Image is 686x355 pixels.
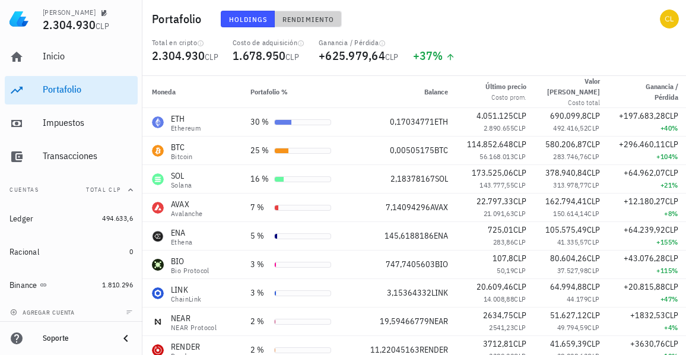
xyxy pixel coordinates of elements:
span: CLP [513,139,526,150]
span: 378.940,84 [545,167,587,178]
span: 22.797,33 [477,196,513,207]
span: CLP [513,224,526,235]
div: Racional [9,247,39,257]
span: 19,59466779 [380,316,429,327]
span: % [672,209,678,218]
span: CLP [587,180,599,189]
a: Racional 0 [5,237,138,266]
span: 41.659,39 [550,338,587,349]
span: CLP [285,52,299,62]
span: 173.525,06 [472,167,513,178]
span: 107,8 [493,253,513,264]
span: +20.815,88 [624,281,665,292]
span: 143.777,55 [479,180,514,189]
div: Soporte [43,334,109,343]
div: +47 [619,293,678,305]
span: +12.180,27 [624,196,665,207]
span: 2.304.930 [43,17,96,33]
span: CLP [587,196,600,207]
div: RENDER [171,341,201,353]
span: LINK [431,287,448,298]
span: CLP [514,294,526,303]
div: LINK [171,284,202,296]
span: CLP [665,224,678,235]
span: +296.460,11 [619,139,665,150]
span: +43.076,28 [624,253,665,264]
span: Ganancia / Pérdida [646,82,678,102]
div: Costo total [545,97,600,108]
span: +625.979,64 [319,47,385,64]
span: +1832,53 [630,310,665,321]
a: Portafolio [5,76,138,104]
span: CLP [587,139,600,150]
span: 150.614,14 [553,209,587,218]
span: % [672,152,678,161]
span: % [672,123,678,132]
div: Costo de adquisición [233,38,304,47]
span: BIO [435,259,448,270]
span: 21.091,63 [484,209,514,218]
div: 25 % [250,144,269,157]
div: Total en cripto [152,38,218,47]
span: 1.810.296 [102,280,133,289]
div: AVAX-icon [152,202,164,214]
span: 37.527,98 [557,266,588,275]
span: % [433,47,443,64]
span: CLP [587,237,599,246]
span: 145,6188186 [385,230,434,241]
span: +197.683,28 [619,110,665,121]
span: NEAR [429,316,448,327]
span: CLP [513,110,526,121]
span: % [672,294,678,303]
div: BTC [171,141,193,153]
span: 2.890.655 [484,123,514,132]
div: avatar [660,9,679,28]
span: +3630,76 [630,338,665,349]
span: agregar cuenta [12,309,75,316]
span: Total CLP [86,186,121,194]
a: Ledger 494.633,6 [5,204,138,233]
span: CLP [665,338,678,349]
span: ETH [434,116,448,127]
span: CLP [665,253,678,264]
span: 494.633,6 [102,214,133,223]
span: CLP [665,310,678,321]
a: Binance 1.810.296 [5,271,138,299]
th: Portafolio %: Sin ordenar. Pulse para ordenar de forma ascendente. [241,76,341,108]
div: +4 [619,322,678,334]
span: CLP [513,338,526,349]
div: [PERSON_NAME] [43,8,96,17]
div: BIO-icon [152,259,164,271]
span: CLP [587,209,599,218]
span: CLP [513,167,526,178]
span: 690.099,8 [550,110,587,121]
span: CLP [587,310,600,321]
span: CLP [587,266,599,275]
span: 64.994,88 [550,281,587,292]
div: Valor [PERSON_NAME] [545,76,600,97]
span: ENA [434,230,448,241]
div: Binance [9,280,37,290]
div: Inicio [43,50,133,62]
span: 0 [129,247,133,256]
div: Portafolio [43,84,133,95]
a: Transacciones [5,142,138,171]
div: Ganancia / Pérdida [319,38,399,47]
div: Último precio [485,81,526,92]
span: Holdings [228,15,268,24]
span: % [672,180,678,189]
span: Portafolio % [250,87,288,96]
span: CLP [514,152,526,161]
div: ETH [171,113,201,125]
span: 2634,75 [483,310,513,321]
span: CLP [385,52,399,62]
div: +37 [413,50,455,62]
span: CLP [514,237,526,246]
span: CLP [665,110,678,121]
div: AVAX [171,198,203,210]
a: Inicio [5,43,138,71]
span: 313.978,77 [553,180,587,189]
div: ENA-icon [152,230,164,242]
span: CLP [587,224,600,235]
div: Avalanche [171,210,203,217]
